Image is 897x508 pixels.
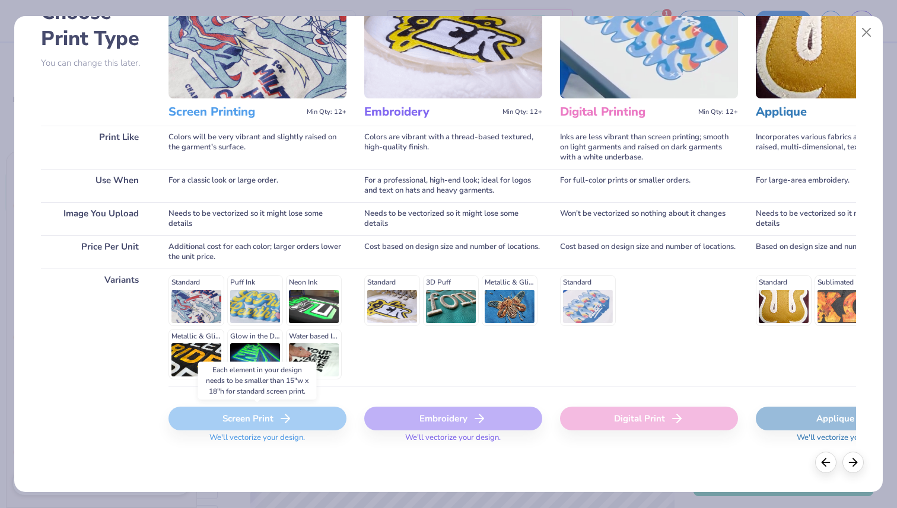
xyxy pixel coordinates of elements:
span: Min Qty: 12+ [502,108,542,116]
div: Additional cost for each color; larger orders lower the unit price. [168,235,346,269]
div: Use When [41,169,151,202]
div: Cost based on design size and number of locations. [560,235,738,269]
span: We'll vectorize your design. [792,433,897,450]
div: Cost based on design size and number of locations. [364,235,542,269]
div: Needs to be vectorized so it might lose some details [168,202,346,235]
p: You can change this later. [41,58,151,68]
button: Close [855,21,878,44]
h3: Screen Printing [168,104,302,120]
div: Colors will be very vibrant and slightly raised on the garment's surface. [168,126,346,169]
h3: Applique [756,104,889,120]
div: Print Like [41,126,151,169]
div: Price Per Unit [41,235,151,269]
div: For full-color prints or smaller orders. [560,169,738,202]
div: Needs to be vectorized so it might lose some details [364,202,542,235]
span: Min Qty: 12+ [307,108,346,116]
div: Screen Print [168,407,346,430]
div: Embroidery [364,407,542,430]
div: For a classic look or large order. [168,169,346,202]
div: Digital Print [560,407,738,430]
h3: Digital Printing [560,104,694,120]
span: We'll vectorize your design. [400,433,505,450]
span: We'll vectorize your design. [205,433,310,450]
div: Colors are vibrant with a thread-based textured, high-quality finish. [364,126,542,169]
span: Min Qty: 12+ [698,108,738,116]
div: Variants [41,269,151,386]
div: Image You Upload [41,202,151,235]
div: For a professional, high-end look; ideal for logos and text on hats and heavy garments. [364,169,542,202]
div: Each element in your design needs to be smaller than 15"w x 18"h for standard screen print. [198,362,317,400]
div: Won't be vectorized so nothing about it changes [560,202,738,235]
h3: Embroidery [364,104,498,120]
div: Inks are less vibrant than screen printing; smooth on light garments and raised on dark garments ... [560,126,738,169]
